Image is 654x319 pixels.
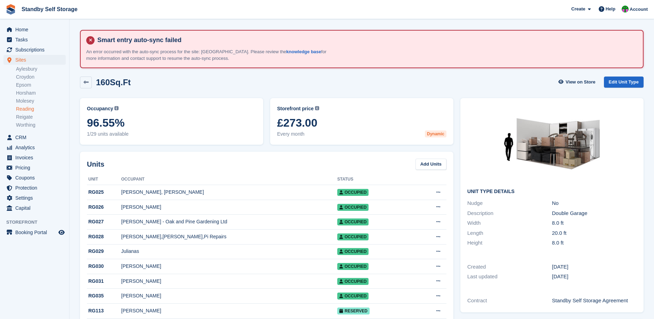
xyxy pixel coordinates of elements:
a: menu [3,228,66,237]
h2: Unit Type details [467,189,637,194]
span: Occupied [337,204,369,211]
th: Occupant [121,174,338,185]
th: Status [337,174,417,185]
span: Occupied [337,293,369,300]
a: Horsham [16,90,66,96]
span: Occupancy [87,105,113,112]
div: [PERSON_NAME] [121,263,338,270]
div: [PERSON_NAME], [PERSON_NAME] [121,189,338,196]
h4: Smart entry auto-sync failed [95,36,637,44]
span: Reserved [337,308,370,314]
span: Occupied [337,248,369,255]
span: Capital [15,203,57,213]
span: Account [630,6,648,13]
div: [PERSON_NAME] [121,307,338,314]
div: RG031 [87,278,121,285]
div: [PERSON_NAME] [121,292,338,300]
div: RG028 [87,233,121,240]
span: Protection [15,183,57,193]
span: Storefront price [277,105,314,112]
a: Epsom [16,82,66,88]
span: Occupied [337,233,369,240]
div: 20.0 ft [552,229,637,237]
img: icon-info-grey-7440780725fd019a000dd9b08b2336e03edf1995a4989e88bcd33f0948082b44.svg [114,106,119,110]
div: Dynamic [425,130,446,137]
a: menu [3,55,66,65]
img: icon-info-grey-7440780725fd019a000dd9b08b2336e03edf1995a4989e88bcd33f0948082b44.svg [315,106,319,110]
div: Contract [467,297,552,305]
a: Standby Self Storage [19,3,80,15]
span: Subscriptions [15,45,57,55]
a: menu [3,173,66,183]
a: menu [3,183,66,193]
span: Booking Portal [15,228,57,237]
div: No [552,199,637,207]
span: Occupied [337,263,369,270]
span: Every month [277,130,446,138]
a: menu [3,153,66,162]
a: menu [3,203,66,213]
h2: Units [87,159,104,169]
span: CRM [15,133,57,142]
div: RG030 [87,263,121,270]
div: Height [467,239,552,247]
div: RG035 [87,292,121,300]
span: Help [606,6,615,13]
div: Description [467,209,552,217]
span: Occupied [337,278,369,285]
div: RG027 [87,218,121,225]
img: 150-sqft-unit.jpg [500,105,604,183]
img: stora-icon-8386f47178a22dfd0bd8f6a31ec36ba5ce8667c1dd55bd0f319d3a0aa187defe.svg [6,4,16,15]
a: menu [3,25,66,34]
a: menu [3,35,66,45]
a: Preview store [57,228,66,237]
a: menu [3,163,66,173]
a: menu [3,45,66,55]
span: 96.55% [87,117,256,129]
div: [PERSON_NAME],[PERSON_NAME],Pi Repairs [121,233,338,240]
a: Croydon [16,74,66,80]
a: Worthing [16,122,66,128]
span: Occupied [337,189,369,196]
span: Storefront [6,219,69,226]
a: View on Store [558,77,598,88]
div: [DATE] [552,263,637,271]
a: Molesey [16,98,66,104]
div: [DATE] [552,273,637,281]
a: menu [3,193,66,203]
div: Created [467,263,552,271]
span: Coupons [15,173,57,183]
div: Standby Self Storage Agreement [552,297,637,305]
div: RG029 [87,248,121,255]
span: Create [571,6,585,13]
div: Width [467,219,552,227]
h2: 160Sq.Ft [96,78,131,87]
div: RG025 [87,189,121,196]
a: Add Units [415,159,446,170]
div: RG026 [87,204,121,211]
span: Occupied [337,218,369,225]
a: knowledge base [286,49,321,54]
a: Reigate [16,114,66,120]
span: Tasks [15,35,57,45]
div: Last updated [467,273,552,281]
span: Home [15,25,57,34]
a: Aylesbury [16,66,66,72]
div: [PERSON_NAME] [121,278,338,285]
p: An error occurred with the auto-sync process for the site: [GEOGRAPHIC_DATA]. Please review the f... [86,48,330,62]
div: 8.0 ft [552,239,637,247]
span: Analytics [15,143,57,152]
img: Michelle Mustoe [622,6,629,13]
span: £273.00 [277,117,446,129]
span: Sites [15,55,57,65]
a: menu [3,143,66,152]
a: Edit Unit Type [604,77,644,88]
div: Double Garage [552,209,637,217]
div: [PERSON_NAME] - Oak and Pine Gardening Ltd [121,218,338,225]
div: RG113 [87,307,121,314]
span: Invoices [15,153,57,162]
a: Reading [16,106,66,112]
div: Length [467,229,552,237]
span: Settings [15,193,57,203]
th: Unit [87,174,121,185]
